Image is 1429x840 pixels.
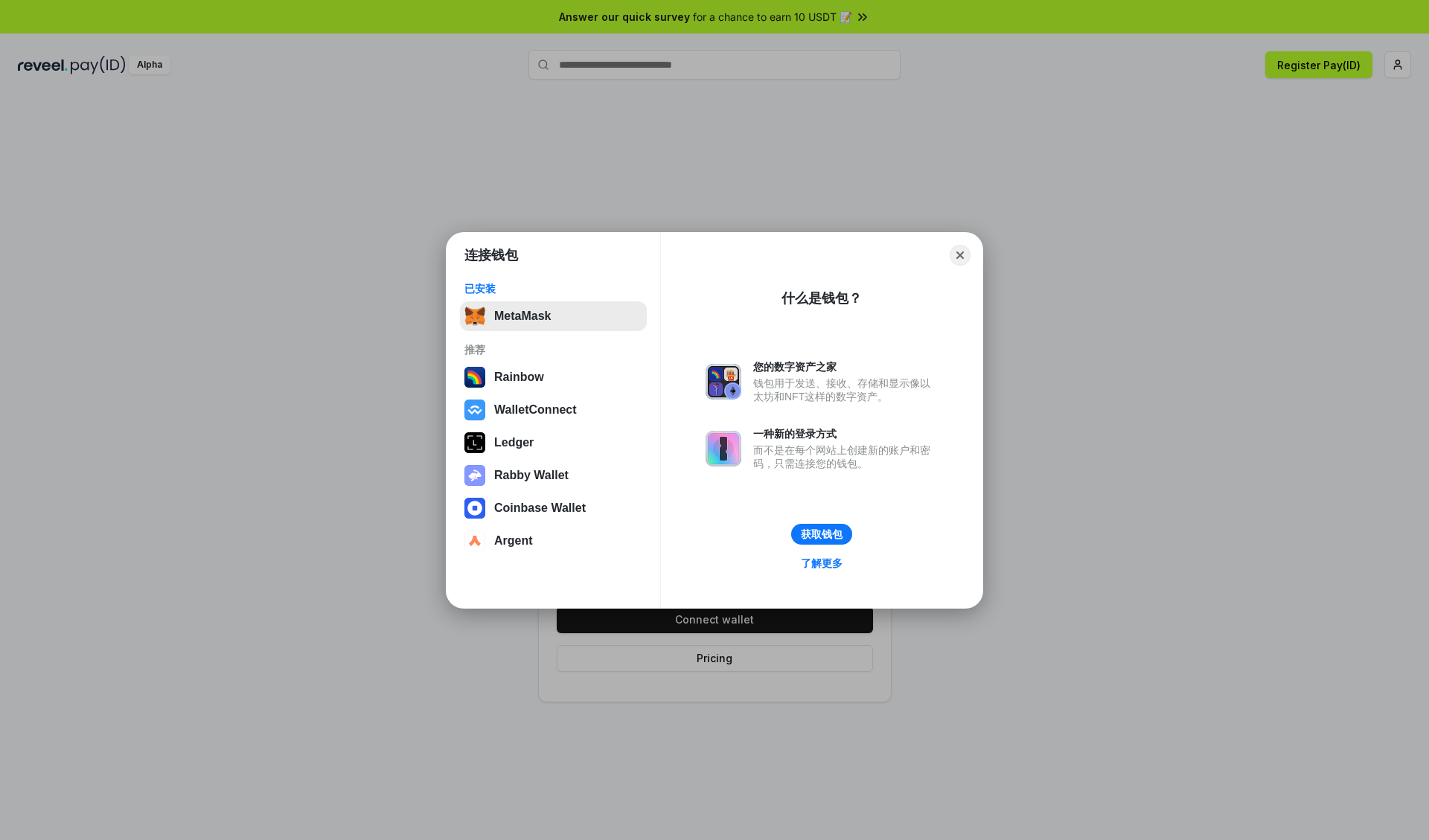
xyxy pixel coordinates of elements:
[464,306,485,327] img: svg+xml,%3Csvg%20fill%3D%22none%22%20height%3D%2233%22%20viewBox%3D%220%200%2035%2033%22%20width%...
[464,400,485,420] img: svg+xml,%3Csvg%20width%3D%2228%22%20height%3D%2228%22%20viewBox%3D%220%200%2028%2028%22%20fill%3D...
[494,310,551,323] div: MetaMask
[781,289,862,307] div: 什么是钱包？
[753,376,938,403] div: 钱包用于发送、接收、存储和显示像以太坊和NFT这样的数字资产。
[460,493,647,523] button: Coinbase Wallet
[464,367,485,388] img: svg+xml,%3Csvg%20width%3D%22120%22%20height%3D%22120%22%20viewBox%3D%220%200%20120%20120%22%20fil...
[494,501,586,515] div: Coinbase Wallet
[460,526,647,556] button: Argent
[494,371,544,384] div: Rainbow
[464,246,518,264] h1: 连接钱包
[460,428,647,458] button: Ledger
[464,498,485,519] img: svg+xml,%3Csvg%20width%3D%2228%22%20height%3D%2228%22%20viewBox%3D%220%200%2028%2028%22%20fill%3D...
[494,469,569,482] div: Rabby Wallet
[801,528,843,541] div: 获取钱包
[950,245,971,266] button: Close
[460,395,647,425] button: WalletConnect
[494,534,533,548] div: Argent
[464,432,485,453] img: svg+xml,%3Csvg%20xmlns%3D%22http%3A%2F%2Fwww.w3.org%2F2000%2Fsvg%22%20width%3D%2228%22%20height%3...
[464,465,485,486] img: svg+xml,%3Csvg%20xmlns%3D%22http%3A%2F%2Fwww.w3.org%2F2000%2Fsvg%22%20fill%3D%22none%22%20viewBox...
[791,524,852,545] button: 获取钱包
[460,461,647,490] button: Rabby Wallet
[464,530,485,551] img: svg+xml,%3Csvg%20width%3D%2228%22%20height%3D%2228%22%20viewBox%3D%220%200%2028%2028%22%20fill%3D...
[753,443,938,470] div: 而不是在每个网站上创建新的账户和密码，只需连接您的钱包。
[706,364,741,400] img: svg+xml,%3Csvg%20xmlns%3D%22http%3A%2F%2Fwww.w3.org%2F2000%2Fsvg%22%20fill%3D%22none%22%20viewBox...
[792,554,851,573] a: 了解更多
[460,301,647,331] button: MetaMask
[753,360,938,373] div: 您的数字资产之家
[706,431,741,467] img: svg+xml,%3Csvg%20xmlns%3D%22http%3A%2F%2Fwww.w3.org%2F2000%2Fsvg%22%20fill%3D%22none%22%20viewBox...
[801,557,843,570] div: 了解更多
[464,282,642,295] div: 已安装
[753,427,938,440] div: 一种新的登录方式
[460,362,647,392] button: Rainbow
[494,436,534,449] div: Ledger
[464,343,642,356] div: 推荐
[494,403,577,417] div: WalletConnect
